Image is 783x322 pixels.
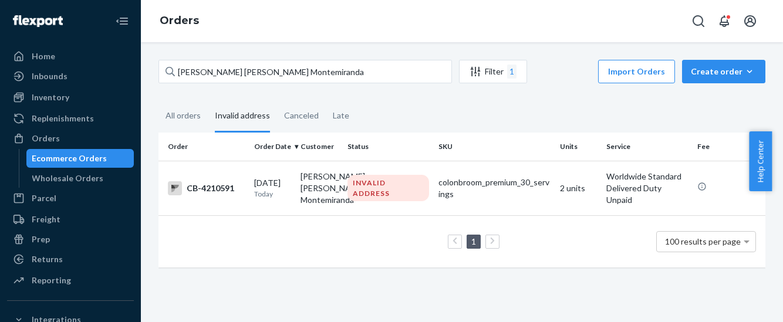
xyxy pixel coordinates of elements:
p: Worldwide Standard Delivered Duty Unpaid [606,171,688,206]
div: Inbounds [32,70,67,82]
button: Open account menu [738,9,762,33]
button: Create order [682,60,765,83]
td: [PERSON_NAME] [PERSON_NAME] Montemiranda [296,161,342,215]
th: Fee [693,133,765,161]
div: Orders [32,133,60,144]
div: Create order [691,66,757,77]
ol: breadcrumbs [150,4,208,38]
a: Orders [160,14,199,27]
button: Open notifications [713,9,736,33]
span: 100 results per page [666,236,741,246]
div: Prep [32,233,50,245]
div: Customer [301,141,338,151]
th: Status [343,133,434,161]
button: Close Navigation [110,9,134,33]
div: 1 [507,65,517,79]
th: SKU [434,133,555,161]
div: Inventory [32,91,69,103]
a: Page 1 is your current page [469,236,478,246]
input: Search orders [158,60,452,83]
a: Prep [7,230,134,249]
button: Filter [459,60,527,83]
div: colonbroom_premium_30_servings [438,177,551,200]
a: Reporting [7,271,134,290]
button: Import Orders [598,60,675,83]
div: INVALID ADDRESS [347,175,429,201]
a: Inventory [7,88,134,107]
div: Parcel [32,192,56,204]
th: Order Date [249,133,296,161]
div: Canceled [284,100,319,131]
a: Freight [7,210,134,229]
div: Invalid address [215,100,270,133]
button: Open Search Box [687,9,710,33]
div: Reporting [32,274,71,286]
div: Wholesale Orders [32,172,104,184]
a: Orders [7,129,134,148]
div: Home [32,50,55,62]
th: Units [555,133,602,161]
div: CB-4210591 [168,181,245,195]
td: 2 units [555,161,602,215]
th: Order [158,133,249,161]
button: Help Center [749,131,772,191]
a: Returns [7,250,134,269]
th: Service [602,133,693,161]
a: Home [7,47,134,66]
div: Replenishments [32,113,94,124]
div: [DATE] [254,177,291,199]
div: Late [333,100,349,131]
img: Flexport logo [13,15,63,27]
a: Replenishments [7,109,134,128]
div: Filter [460,65,526,79]
a: Inbounds [7,67,134,86]
div: Returns [32,253,63,265]
div: Freight [32,213,60,225]
p: Today [254,189,291,199]
a: Parcel [7,189,134,208]
a: Ecommerce Orders [26,149,134,168]
a: Wholesale Orders [26,169,134,188]
div: All orders [166,100,201,131]
div: Ecommerce Orders [32,152,107,164]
